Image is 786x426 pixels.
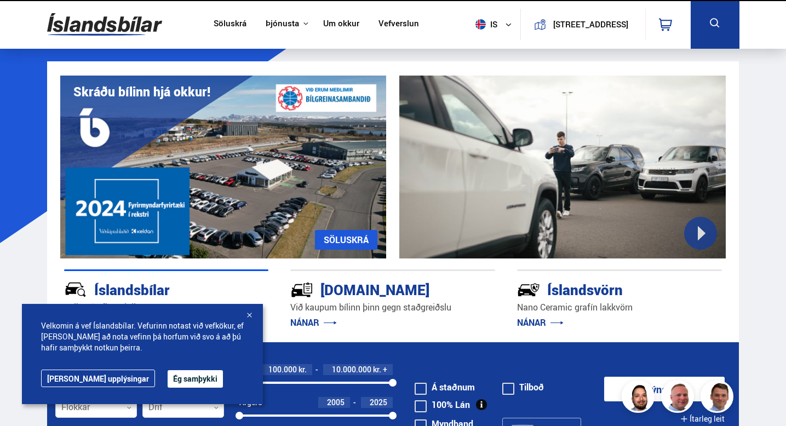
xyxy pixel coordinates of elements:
a: [PERSON_NAME] upplýsingar [41,370,155,387]
a: Söluskrá [214,19,246,30]
span: kr. [373,365,381,374]
label: Tilboð [502,383,544,392]
button: is [471,8,520,41]
span: 2025 [370,397,387,407]
div: Íslandsbílar [64,279,230,298]
button: Ég samþykki [168,370,223,388]
p: Selja eða finna bílinn [64,301,269,314]
img: siFngHWaQ9KaOqBr.png [663,382,696,415]
button: Þjónusta [266,19,299,29]
button: Sýna bíla [604,377,725,401]
img: nhp88E3Fdnt1Opn2.png [623,382,656,415]
button: [STREET_ADDRESS] [550,20,631,29]
img: FbJEzSuNWCJXmdc-.webp [702,382,735,415]
img: eKx6w-_Home_640_.png [60,76,387,258]
a: Um okkur [323,19,359,30]
a: [STREET_ADDRESS] [527,9,639,40]
span: 2005 [327,397,345,407]
p: Við kaupum bílinn þinn gegn staðgreiðslu [290,301,495,314]
label: 100% Lán [415,400,470,409]
div: Árgerð [239,398,262,407]
img: -Svtn6bYgwAsiwNX.svg [517,278,540,301]
span: Velkomin á vef Íslandsbílar. Vefurinn notast við vefkökur, ef [PERSON_NAME] að nota vefinn þá hor... [41,320,244,353]
p: Nano Ceramic grafín lakkvörn [517,301,722,314]
img: tr5P-W3DuiFaO7aO.svg [290,278,313,301]
img: svg+xml;base64,PHN2ZyB4bWxucz0iaHR0cDovL3d3dy53My5vcmcvMjAwMC9zdmciIHdpZHRoPSI1MTIiIGhlaWdodD0iNT... [475,19,486,30]
span: 10.000.000 [332,364,371,375]
span: + [383,365,387,374]
a: SÖLUSKRÁ [315,230,377,250]
div: [DOMAIN_NAME] [290,279,456,298]
span: 100.000 [268,364,297,375]
div: Íslandsvörn [517,279,683,298]
span: kr. [299,365,307,374]
a: Vefverslun [378,19,419,30]
label: Á staðnum [415,383,475,392]
img: JRvxyua_JYH6wB4c.svg [64,278,87,301]
img: G0Ugv5HjCgRt.svg [47,7,162,42]
a: NÁNAR [290,316,337,329]
h1: Skráðu bílinn hjá okkur! [73,84,210,99]
span: is [471,19,498,30]
a: NÁNAR [517,316,564,329]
